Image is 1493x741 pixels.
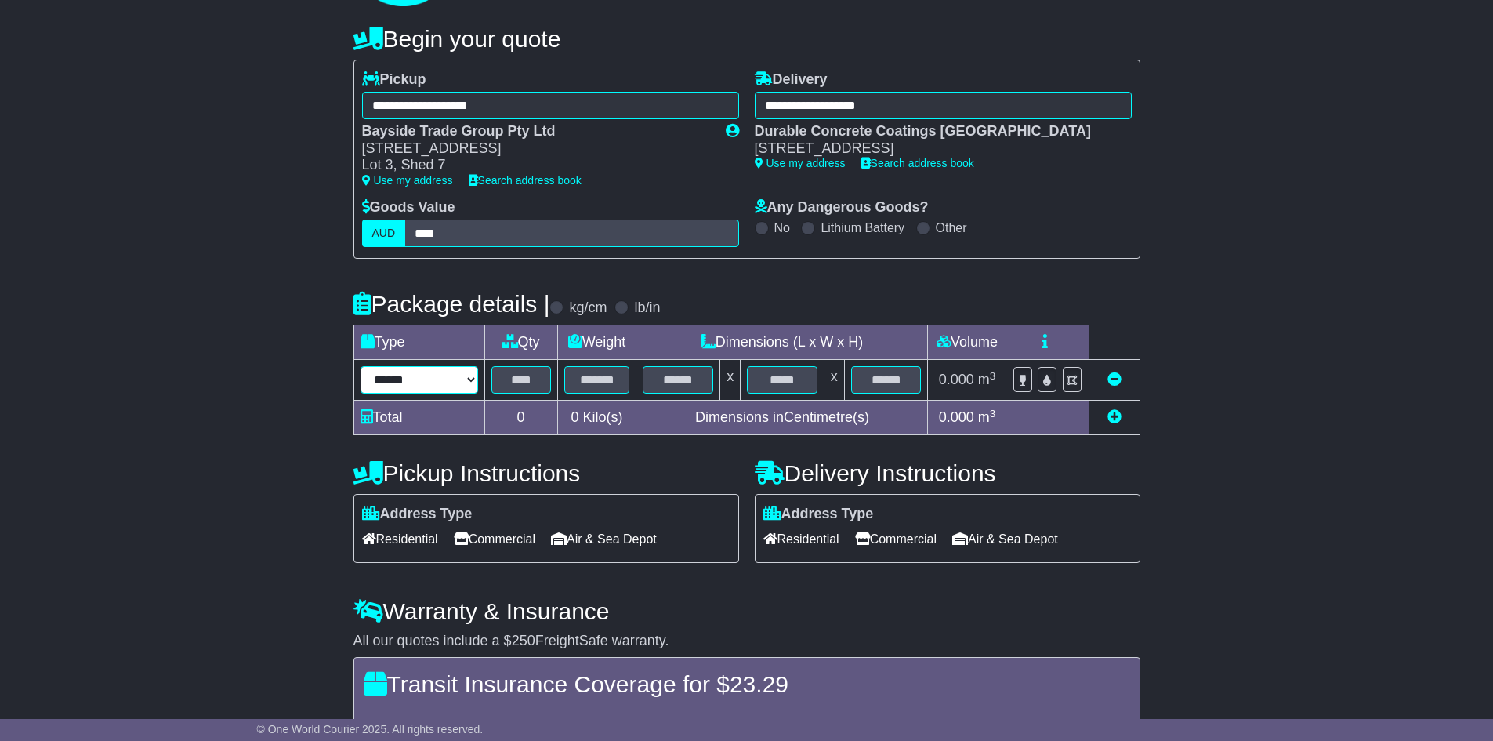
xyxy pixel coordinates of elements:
span: Residential [362,527,438,551]
td: Weight [557,325,636,360]
h4: Pickup Instructions [353,460,739,486]
span: 0.000 [939,409,974,425]
a: Use my address [755,157,846,169]
label: Address Type [763,506,874,523]
td: Type [353,325,484,360]
span: 0.000 [939,372,974,387]
td: x [824,360,844,401]
sup: 3 [990,408,996,420]
td: 0 [484,401,557,435]
div: All our quotes include a $ FreightSafe warranty. [353,633,1140,650]
h4: Begin your quote [353,26,1140,52]
h4: Delivery Instructions [755,460,1140,486]
label: Delivery [755,71,828,89]
span: Commercial [454,527,535,551]
a: Add new item [1107,409,1122,425]
label: Other [936,220,967,235]
sup: 3 [990,370,996,382]
span: © One World Courier 2025. All rights reserved. [257,723,484,736]
span: 23.29 [730,671,788,697]
div: [STREET_ADDRESS] [362,140,710,158]
span: 0 [571,409,578,425]
label: kg/cm [569,300,607,317]
a: Use my address [362,174,453,187]
span: m [978,372,996,387]
span: Air & Sea Depot [551,527,657,551]
label: lb/in [634,300,660,317]
span: Commercial [855,527,937,551]
a: Search address book [861,157,974,169]
td: Volume [928,325,1006,360]
label: Lithium Battery [821,220,904,235]
td: Qty [484,325,557,360]
a: Remove this item [1107,372,1122,387]
div: Bayside Trade Group Pty Ltd [362,123,710,140]
label: Goods Value [362,199,455,216]
td: Dimensions in Centimetre(s) [636,401,928,435]
span: 250 [512,633,535,648]
h4: Transit Insurance Coverage for $ [364,671,1130,697]
div: Durable Concrete Coatings [GEOGRAPHIC_DATA] [755,123,1116,140]
label: Pickup [362,71,426,89]
td: Kilo(s) [557,401,636,435]
td: Dimensions (L x W x H) [636,325,928,360]
div: [STREET_ADDRESS] [755,140,1116,158]
span: Air & Sea Depot [952,527,1058,551]
h4: Package details | [353,291,550,317]
label: AUD [362,220,406,247]
td: Total [353,401,484,435]
span: Residential [763,527,839,551]
span: m [978,409,996,425]
h4: Warranty & Insurance [353,598,1140,624]
a: Search address book [469,174,582,187]
label: Any Dangerous Goods? [755,199,929,216]
label: No [774,220,790,235]
label: Address Type [362,506,473,523]
td: x [720,360,741,401]
div: Lot 3, Shed 7 [362,157,710,174]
